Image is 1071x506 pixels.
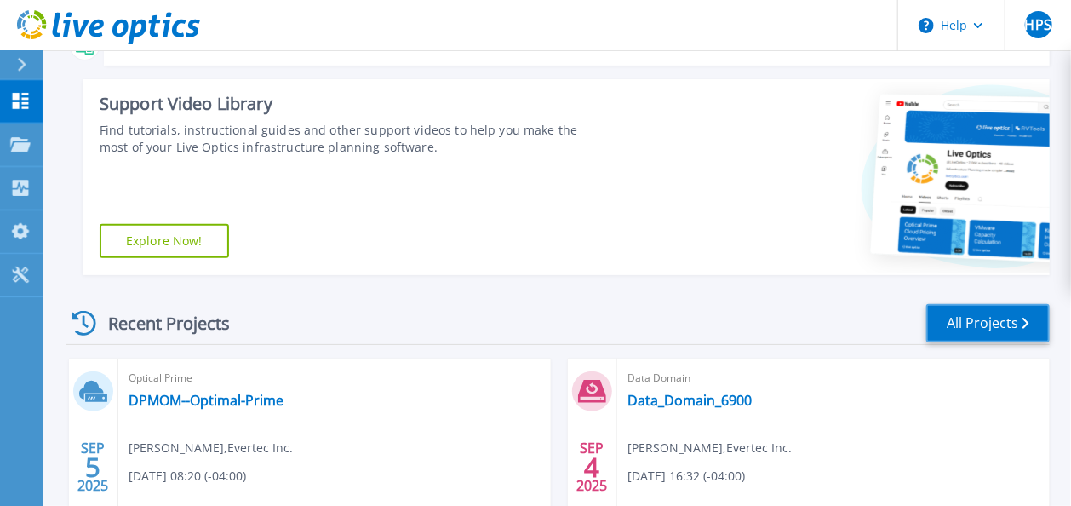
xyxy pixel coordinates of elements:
[627,439,792,457] span: [PERSON_NAME] , Evertec Inc.
[129,439,293,457] span: [PERSON_NAME] , Evertec Inc.
[129,467,246,486] span: [DATE] 08:20 (-04:00)
[926,304,1050,342] a: All Projects
[627,369,1039,388] span: Data Domain
[1025,18,1051,32] span: HPS
[584,460,599,474] span: 4
[576,436,608,498] div: SEP 2025
[129,392,283,409] a: DPMOM--Optimal-Prime
[77,436,109,498] div: SEP 2025
[100,224,229,258] a: Explore Now!
[100,93,602,115] div: Support Video Library
[100,122,602,156] div: Find tutorials, instructional guides and other support videos to help you make the most of your L...
[85,460,100,474] span: 5
[627,392,752,409] a: Data_Domain_6900
[129,369,541,388] span: Optical Prime
[66,302,253,344] div: Recent Projects
[627,467,745,486] span: [DATE] 16:32 (-04:00)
